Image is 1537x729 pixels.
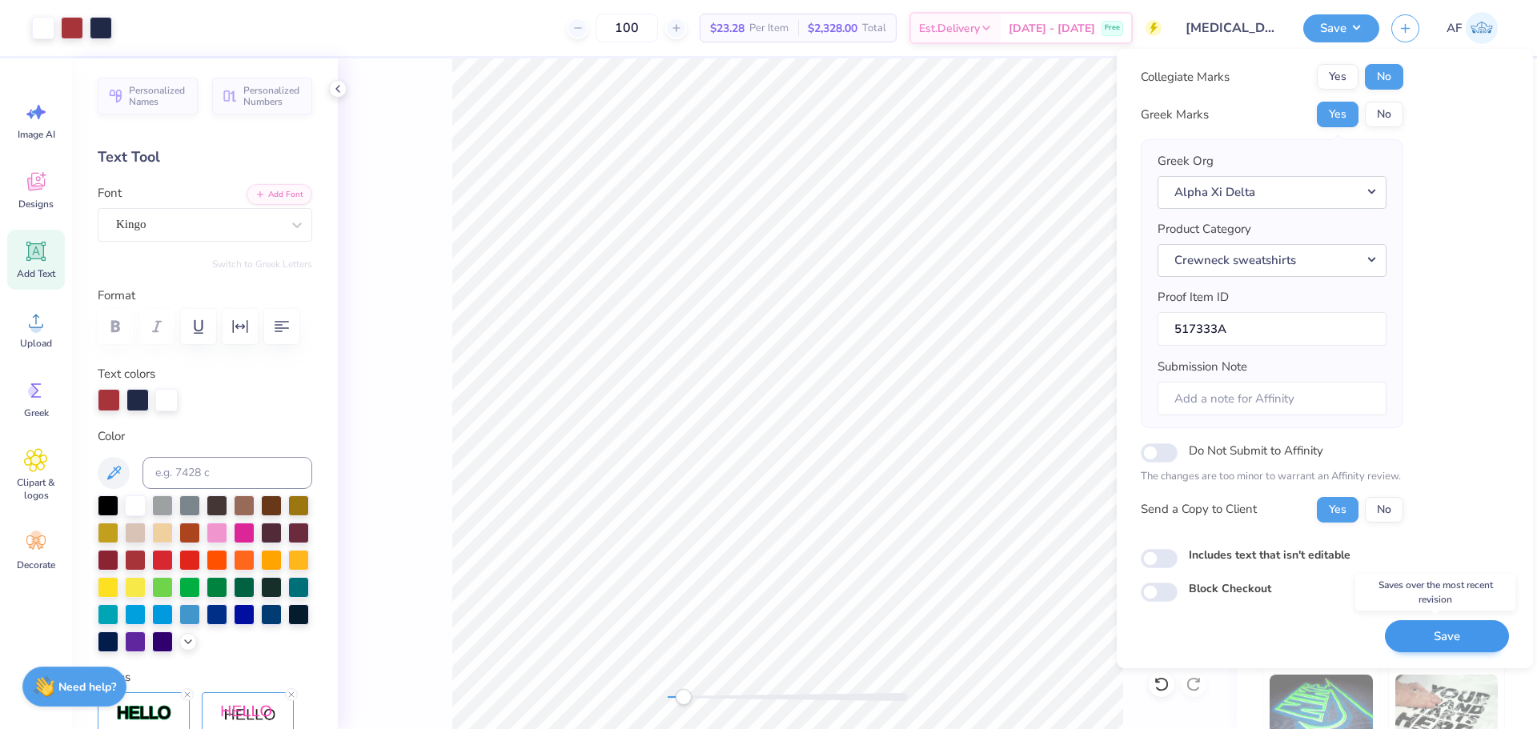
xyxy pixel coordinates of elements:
[212,78,312,114] button: Personalized Numbers
[1466,12,1498,44] img: Ana Francesca Bustamante
[243,85,303,107] span: Personalized Numbers
[17,559,55,571] span: Decorate
[1189,547,1350,563] label: Includes text that isn't editable
[710,20,744,37] span: $23.28
[98,184,122,202] label: Font
[1365,497,1403,523] button: No
[98,286,312,305] label: Format
[1365,102,1403,127] button: No
[808,20,857,37] span: $2,328.00
[1317,64,1358,90] button: Yes
[1158,176,1387,209] button: Alpha Xi Delta
[98,427,312,446] label: Color
[1158,244,1387,277] button: Crewneck sweatshirts
[247,184,312,205] button: Add Font
[1009,20,1095,37] span: [DATE] - [DATE]
[24,407,49,419] span: Greek
[1158,152,1214,170] label: Greek Org
[129,85,188,107] span: Personalized Names
[1355,574,1515,611] div: Saves over the most recent revision
[1158,288,1229,306] label: Proof Item ID
[919,20,980,37] span: Est. Delivery
[1174,12,1291,44] input: Untitled Design
[1141,469,1403,485] p: The changes are too minor to warrant an Affinity review.
[142,457,312,489] input: e.g. 7428 c
[1105,22,1120,34] span: Free
[212,258,312,270] button: Switch to Greek Letters
[862,20,886,37] span: Total
[596,14,658,42] input: – –
[1189,580,1271,597] label: Block Checkout
[20,337,52,350] span: Upload
[10,476,62,502] span: Clipart & logos
[749,20,789,37] span: Per Item
[18,198,54,210] span: Designs
[17,267,55,280] span: Add Text
[1141,500,1257,519] div: Send a Copy to Client
[98,146,312,168] div: Text Tool
[18,128,55,141] span: Image AI
[98,365,155,383] label: Text colors
[1141,68,1230,86] div: Collegiate Marks
[1365,64,1403,90] button: No
[1141,106,1209,124] div: Greek Marks
[1303,14,1379,42] button: Save
[1158,220,1251,238] label: Product Category
[676,689,692,705] div: Accessibility label
[1447,19,1462,38] span: AF
[1158,358,1247,376] label: Submission Note
[1385,620,1509,653] button: Save
[1158,382,1387,416] input: Add a note for Affinity
[1317,102,1358,127] button: Yes
[58,679,116,695] strong: Need help?
[220,704,276,724] img: Shadow
[1317,497,1358,523] button: Yes
[1439,12,1505,44] a: AF
[98,78,198,114] button: Personalized Names
[1189,440,1323,461] label: Do Not Submit to Affinity
[116,704,172,723] img: Stroke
